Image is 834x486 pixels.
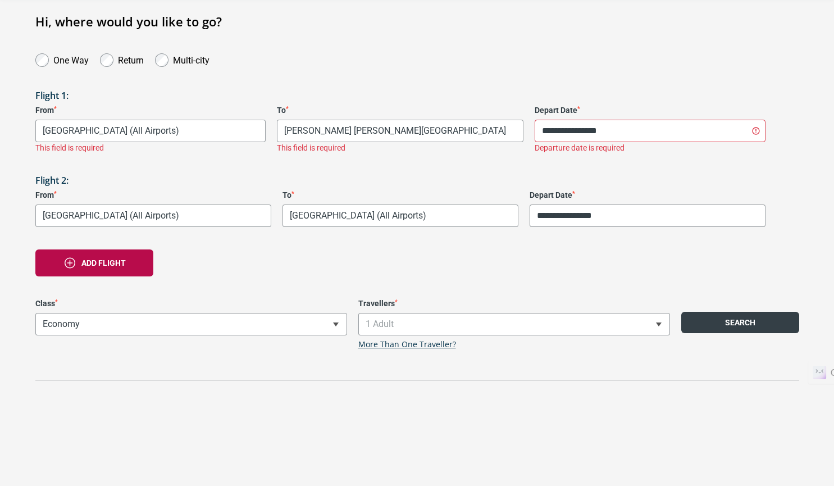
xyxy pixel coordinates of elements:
span: Santiago, Chile [277,120,523,142]
span: Melbourne, Australia [35,120,266,142]
label: One Way [53,52,89,66]
label: From [35,106,266,115]
span: Buenos Aires, Argentina [35,205,271,227]
label: Depart Date [530,190,765,200]
div: This field is required [35,143,266,153]
label: Depart Date [535,106,765,115]
button: Search [681,312,799,333]
h1: Hi, where would you like to go? [35,14,799,29]
a: More Than One Traveller? [358,340,456,349]
h3: Flight 1: [35,90,799,101]
label: To [277,106,523,115]
label: Class [35,299,347,308]
span: Melbourne, Australia [36,120,266,142]
span: 1 Adult [359,314,669,335]
span: Economy [36,314,347,335]
span: Melbourne, Australia [282,205,518,227]
span: Buenos Aires, Argentina [36,205,271,226]
div: Departure date is required [535,143,765,153]
label: Return [118,52,144,66]
h3: Flight 2: [35,175,799,186]
label: Multi-city [173,52,209,66]
span: Santiago, Chile [277,120,523,142]
span: Economy [35,313,347,335]
button: Add flight [35,249,153,276]
label: To [282,190,518,200]
span: 1 Adult [358,313,670,335]
span: Melbourne, Australia [283,205,518,226]
div: This field is required [277,143,523,153]
label: Travellers [358,299,670,308]
label: From [35,190,271,200]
